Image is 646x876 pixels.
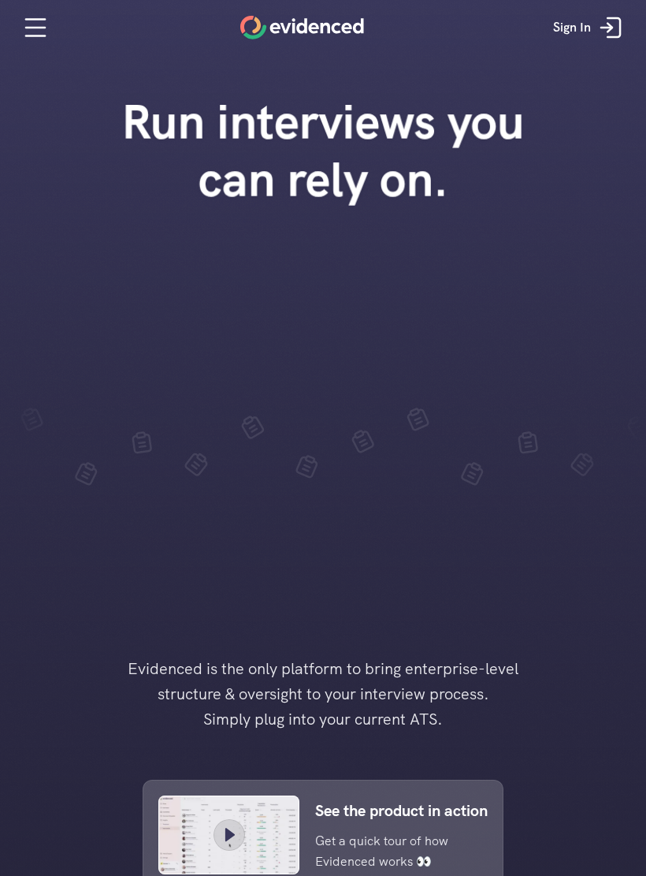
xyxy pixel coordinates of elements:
[541,4,638,51] a: Sign In
[553,17,591,38] p: Sign In
[95,93,551,208] h1: Run interviews you can rely on.
[315,831,464,871] p: Get a quick tour of how Evidenced works 👀
[315,798,488,823] p: See the product in action
[240,16,364,39] a: Home
[102,656,544,732] h4: Evidenced is the only platform to bring enterprise-level structure & oversight to your interview ...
